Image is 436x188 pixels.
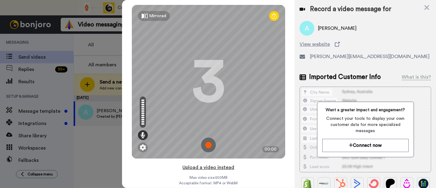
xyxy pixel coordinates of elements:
[140,144,146,151] img: ic_gear.svg
[402,73,431,81] div: What is this?
[189,175,228,180] span: Max video size: 500 MB
[322,116,409,134] span: Connect your tools to display your own customer data for more specialized messages
[181,163,236,171] button: Upload a video instead
[322,107,409,113] span: Want a greater impact and engagement?
[179,181,238,186] span: Acceptable format: MP4 or WebM
[310,53,430,60] span: [PERSON_NAME][EMAIL_ADDRESS][DOMAIN_NAME]
[262,146,279,152] div: 00:00
[309,72,381,82] span: Imported Customer Info
[201,138,216,152] img: ic_record_start.svg
[192,59,225,105] div: 3
[322,139,409,152] button: Connect now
